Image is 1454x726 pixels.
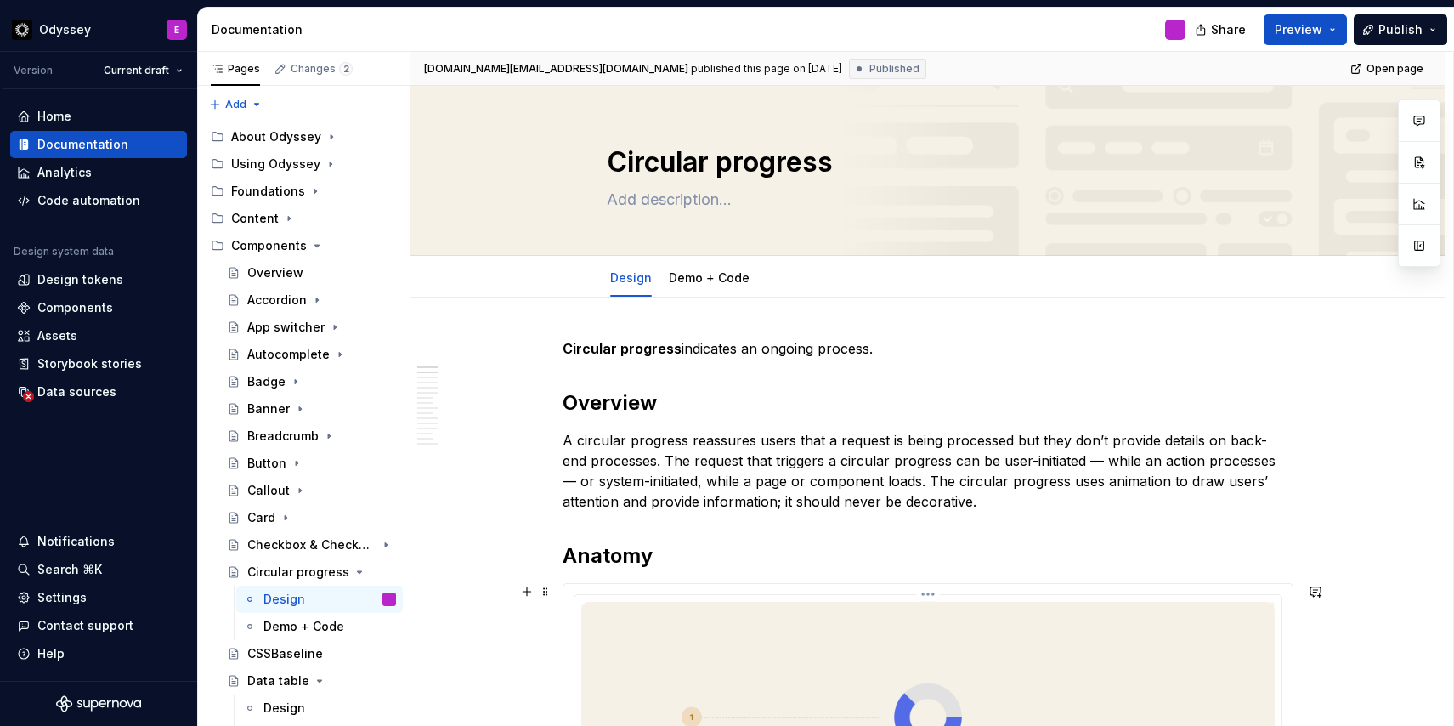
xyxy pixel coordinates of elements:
[291,62,353,76] div: Changes
[563,340,682,357] strong: Circular progress
[220,477,403,504] a: Callout
[263,700,305,717] div: Design
[10,350,187,377] a: Storybook stories
[10,187,187,214] a: Code automation
[10,322,187,349] a: Assets
[204,150,403,178] div: Using Odyssey
[10,584,187,611] a: Settings
[10,528,187,555] button: Notifications
[14,245,114,258] div: Design system data
[220,667,403,695] a: Data table
[220,559,403,586] a: Circular progress
[247,346,330,363] div: Autocomplete
[37,645,65,662] div: Help
[10,159,187,186] a: Analytics
[220,531,403,559] a: Checkbox & Checkbox group
[339,62,353,76] span: 2
[247,428,319,445] div: Breadcrumb
[220,504,403,531] a: Card
[662,259,756,295] div: Demo + Code
[563,430,1293,512] p: A circular progress reassures users that a request is being processed but they don’t provide deta...
[247,645,323,662] div: CSSBaseline
[10,266,187,293] a: Design tokens
[10,556,187,583] button: Search ⌘K
[37,271,123,288] div: Design tokens
[1211,21,1246,38] span: Share
[247,564,349,581] div: Circular progress
[37,108,71,125] div: Home
[204,93,268,116] button: Add
[37,533,115,550] div: Notifications
[10,612,187,639] button: Contact support
[263,591,305,608] div: Design
[104,64,169,77] span: Current draft
[10,131,187,158] a: Documentation
[3,11,194,48] button: OdysseyE
[96,59,190,82] button: Current draft
[37,589,87,606] div: Settings
[247,672,309,689] div: Data table
[231,183,305,200] div: Foundations
[247,319,325,336] div: App switcher
[204,123,403,150] div: About Odyssey
[247,400,290,417] div: Banner
[10,378,187,406] a: Data sources
[247,536,376,553] div: Checkbox & Checkbox group
[10,103,187,130] a: Home
[669,270,750,285] a: Demo + Code
[424,62,688,76] span: [DOMAIN_NAME][EMAIL_ADDRESS][DOMAIN_NAME]
[204,178,403,205] div: Foundations
[1264,14,1347,45] button: Preview
[220,423,403,450] a: Breadcrumb
[212,21,403,38] div: Documentation
[231,156,320,173] div: Using Odyssey
[14,64,53,77] div: Version
[220,341,403,368] a: Autocomplete
[10,294,187,321] a: Components
[1345,57,1431,81] a: Open page
[1366,62,1423,76] span: Open page
[603,142,1246,183] textarea: Circular progress
[220,286,403,314] a: Accordion
[247,292,307,309] div: Accordion
[247,482,290,499] div: Callout
[220,259,403,286] a: Overview
[1275,21,1322,38] span: Preview
[211,62,260,76] div: Pages
[220,395,403,423] a: Banner
[236,613,403,640] a: Demo + Code
[220,314,403,341] a: App switcher
[236,586,403,613] a: Design
[563,389,1293,417] h2: Overview
[691,62,842,76] div: published this page on [DATE]
[37,299,113,316] div: Components
[37,617,133,634] div: Contact support
[263,618,344,635] div: Demo + Code
[869,62,919,76] span: Published
[37,383,116,400] div: Data sources
[37,136,128,153] div: Documentation
[610,270,652,285] a: Design
[603,259,659,295] div: Design
[231,128,321,145] div: About Odyssey
[204,205,403,232] div: Content
[1186,14,1257,45] button: Share
[12,20,32,40] img: c755af4b-9501-4838-9b3a-04de1099e264.png
[56,695,141,712] svg: Supernova Logo
[37,164,92,181] div: Analytics
[220,450,403,477] a: Button
[231,237,307,254] div: Components
[225,98,246,111] span: Add
[1354,14,1447,45] button: Publish
[231,210,279,227] div: Content
[37,327,77,344] div: Assets
[39,21,91,38] div: Odyssey
[563,338,1293,359] p: indicates an ongoing process.
[220,368,403,395] a: Badge
[247,264,303,281] div: Overview
[10,640,187,667] button: Help
[247,373,286,390] div: Badge
[236,695,403,722] a: Design
[37,561,102,578] div: Search ⌘K
[174,23,179,37] div: E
